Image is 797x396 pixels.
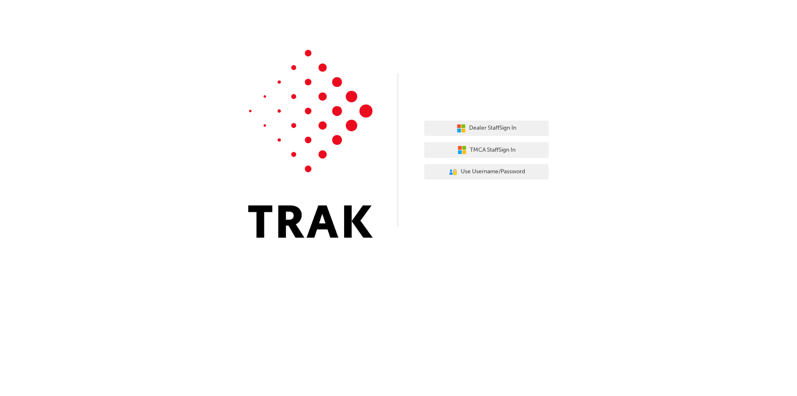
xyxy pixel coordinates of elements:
button: TMCA StaffSign In [424,142,549,158]
span: Dealer Staff Sign In [469,123,516,133]
button: Use Username/Password [424,164,549,180]
span: Use Username/Password [461,167,525,177]
span: TMCA Staff Sign In [470,145,516,155]
img: Trak [248,50,373,238]
button: Dealer StaffSign In [424,121,549,136]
